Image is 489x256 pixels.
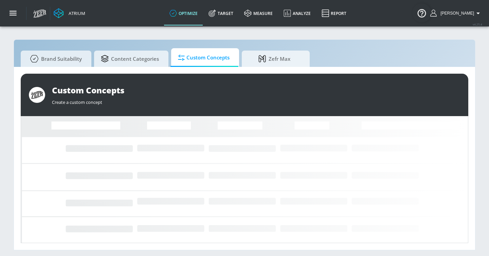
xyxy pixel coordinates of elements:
div: Atrium [66,10,85,16]
span: Content Categories [101,51,159,67]
a: Analyze [278,1,316,25]
div: Custom Concepts [52,85,460,96]
span: v 4.25.4 [473,22,482,26]
span: Brand Suitability [28,51,82,67]
button: [PERSON_NAME] [430,9,482,17]
a: Atrium [54,8,85,18]
span: login as: casey.cohen@zefr.com [438,11,474,16]
span: Custom Concepts [178,50,230,66]
span: Zefr Max [249,51,300,67]
a: Target [203,1,239,25]
div: Create a custom concept [52,96,460,105]
a: measure [239,1,278,25]
button: Open Resource Center [412,3,431,22]
a: optimize [164,1,203,25]
a: Report [316,1,352,25]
